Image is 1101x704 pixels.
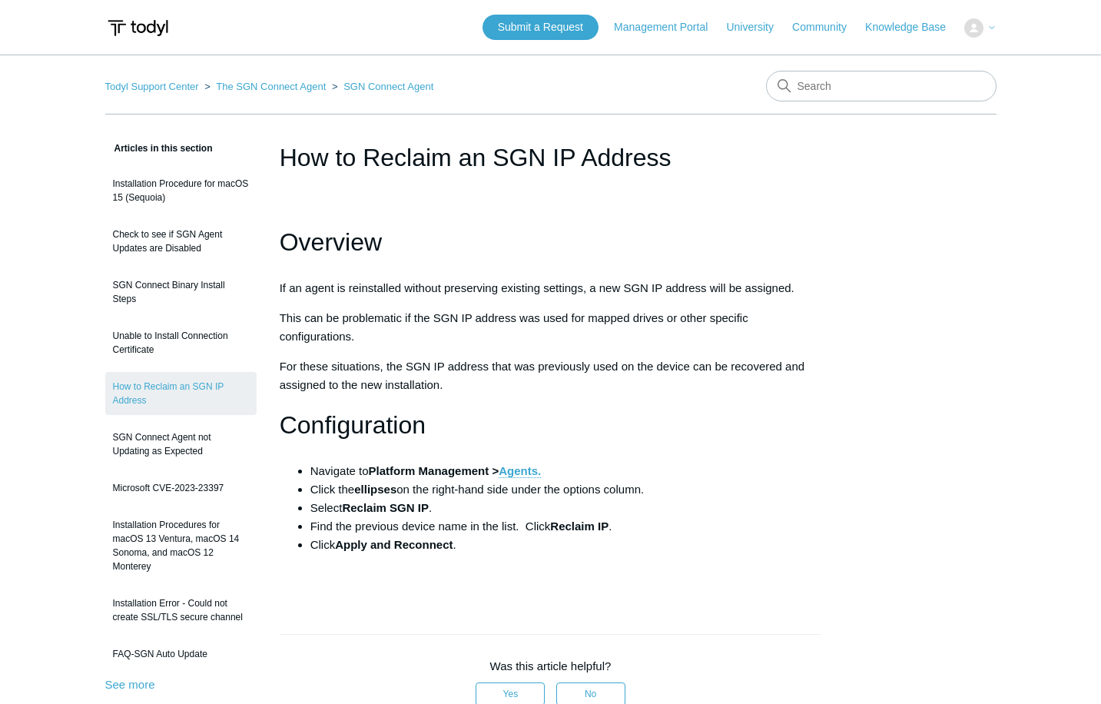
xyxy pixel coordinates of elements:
li: Select . [310,499,822,517]
a: SGN Connect Agent [343,81,433,92]
strong: Reclaim SGN IP [342,501,429,514]
a: How to Reclaim an SGN IP Address [105,372,257,415]
a: Todyl Support Center [105,81,199,92]
a: Community [792,19,862,35]
span: Articles in this section [105,143,213,154]
strong: ellipses [354,483,396,496]
h1: Configuration [280,406,822,445]
a: Unable to Install Connection Certificate [105,321,257,364]
a: Agents. [499,464,541,478]
span: Was this article helpful? [490,659,612,672]
a: SGN Connect Binary Install Steps [105,271,257,314]
a: Microsoft CVE-2023-23397 [105,473,257,503]
a: The SGN Connect Agent [216,81,326,92]
a: Management Portal [614,19,723,35]
a: Knowledge Base [865,19,961,35]
strong: Apply and Reconnect [335,538,453,551]
li: Click the on the right-hand side under the options column. [310,480,822,499]
a: Installation Procedures for macOS 13 Ventura, macOS 14 Sonoma, and macOS 12 Monterey [105,510,257,581]
li: Find the previous device name in the list. Click . [310,517,822,536]
a: Installation Error - Could not create SSL/TLS secure channel [105,589,257,632]
li: Navigate to [310,462,822,480]
h1: How to Reclaim an SGN IP Address [280,139,822,176]
p: If an agent is reinstalled without preserving existing settings, a new SGN IP address will be ass... [280,279,822,297]
strong: Platform Management > [369,464,542,478]
a: See more [105,678,155,691]
li: Click . [310,536,822,554]
a: FAQ-SGN Auto Update [105,639,257,669]
input: Search [766,71,997,101]
a: Installation Procedure for macOS 15 (Sequoia) [105,169,257,212]
img: Todyl Support Center Help Center home page [105,14,171,42]
li: Todyl Support Center [105,81,202,92]
a: Submit a Request [483,15,599,40]
strong: Reclaim IP [550,520,609,533]
p: This can be problematic if the SGN IP address was used for mapped drives or other specific config... [280,309,822,346]
li: SGN Connect Agent [329,81,433,92]
li: The SGN Connect Agent [201,81,329,92]
a: University [726,19,788,35]
h1: Overview [280,223,822,262]
a: SGN Connect Agent not Updating as Expected [105,423,257,466]
p: For these situations, the SGN IP address that was previously used on the device can be recovered ... [280,357,822,394]
a: Check to see if SGN Agent Updates are Disabled [105,220,257,263]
